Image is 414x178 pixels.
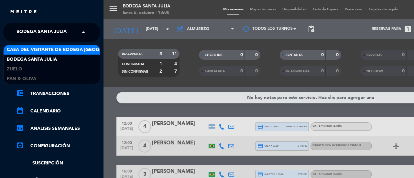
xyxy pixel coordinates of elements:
[16,160,100,167] a: Suscripción
[16,26,67,39] span: Bodega Santa Julia
[7,66,22,73] span: Zuelo
[16,107,24,114] i: calendar_month
[16,142,100,150] a: Configuración
[16,89,24,97] i: account_balance_wallet
[16,107,100,115] a: calendar_monthCalendario
[16,125,100,132] a: assessmentANÁLISIS SEMANALES
[10,10,37,15] img: MEITRE
[16,124,24,132] i: assessment
[7,46,169,54] span: Casa del Visitante de Bodega [GEOGRAPHIC_DATA][PERSON_NAME]
[7,75,36,83] span: Pan & Oliva
[16,90,100,98] a: account_balance_walletTransacciones
[16,141,24,149] i: settings_applications
[7,56,57,63] span: Bodega Santa Julia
